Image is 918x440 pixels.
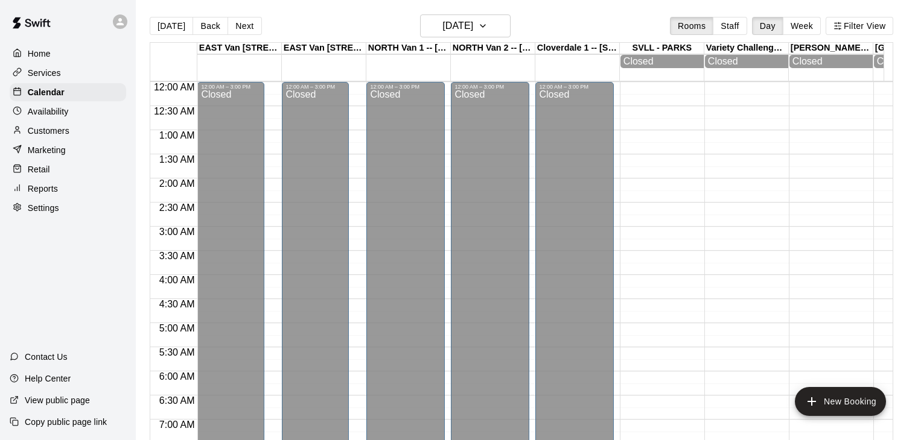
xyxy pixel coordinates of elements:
button: Rooms [670,17,713,35]
div: EAST Van [STREET_ADDRESS] [282,43,366,54]
span: 4:00 AM [156,275,198,285]
div: 12:00 AM – 3:00 PM [201,84,261,90]
button: [DATE] [150,17,193,35]
span: 1:00 AM [156,130,198,140]
button: [DATE] [420,14,511,37]
button: Back [193,17,228,35]
h6: [DATE] [442,17,473,34]
div: Closed [623,56,701,67]
button: Day [752,17,783,35]
a: Availability [10,102,126,121]
span: 3:30 AM [156,251,198,261]
p: Help Center [25,372,71,385]
p: Settings [28,202,59,214]
div: 12:00 AM – 3:00 PM [454,84,526,90]
div: Closed [708,56,785,67]
button: Next [228,17,261,35]
span: 12:30 AM [151,106,198,116]
span: 5:30 AM [156,347,198,357]
p: Retail [28,163,50,175]
div: NORTH Van 2 -- [STREET_ADDRESS] [451,43,535,54]
span: 6:00 AM [156,371,198,382]
a: Settings [10,199,126,217]
button: Staff [713,17,747,35]
span: 3:00 AM [156,227,198,237]
div: 12:00 AM – 3:00 PM [539,84,610,90]
span: 1:30 AM [156,154,198,165]
button: Filter View [826,17,893,35]
span: 4:30 AM [156,299,198,309]
a: Marketing [10,141,126,159]
div: 12:00 AM – 3:00 PM [370,84,441,90]
span: 7:00 AM [156,420,198,430]
p: Services [28,67,61,79]
a: Services [10,64,126,82]
div: [PERSON_NAME] Park - [STREET_ADDRESS] [789,43,873,54]
button: Week [783,17,821,35]
p: Calendar [28,86,65,98]
a: Calendar [10,83,126,101]
div: Closed [792,56,870,67]
p: View public page [25,394,90,406]
a: Retail [10,160,126,178]
a: Home [10,45,126,63]
span: 2:30 AM [156,203,198,213]
a: Customers [10,122,126,140]
p: Contact Us [25,351,68,363]
a: Reports [10,180,126,198]
p: Reports [28,183,58,195]
p: Customers [28,125,69,137]
div: SVLL - PARKS [620,43,704,54]
p: Availability [28,105,69,118]
div: NORTH Van 1 -- [STREET_ADDRESS] [366,43,451,54]
div: Cloverdale 1 -- [STREET_ADDRESS] [535,43,620,54]
span: 12:00 AM [151,82,198,92]
div: EAST Van [STREET_ADDRESS] [197,43,282,54]
button: add [795,387,886,416]
p: Marketing [28,144,66,156]
span: 5:00 AM [156,323,198,333]
p: Copy public page link [25,416,107,428]
div: 12:00 AM – 3:00 PM [285,84,345,90]
span: 6:30 AM [156,395,198,406]
div: Variety Challenger Diamond, [STREET_ADDRESS][PERSON_NAME] [704,43,789,54]
p: Home [28,48,51,60]
span: 2:00 AM [156,178,198,189]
